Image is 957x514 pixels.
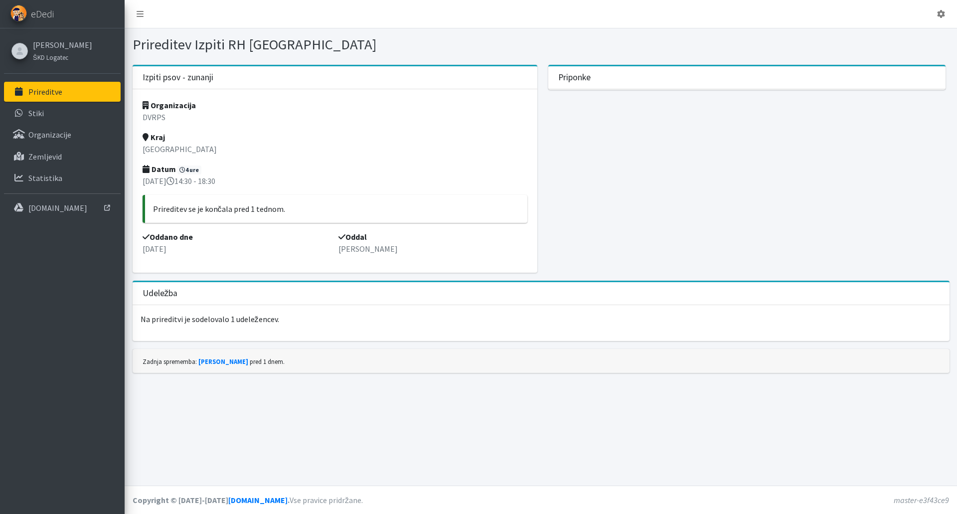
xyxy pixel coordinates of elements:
a: Prireditve [4,82,121,102]
h3: Udeležba [143,288,178,299]
h1: Prireditev Izpiti RH [GEOGRAPHIC_DATA] [133,36,537,53]
p: DVRPS [143,111,527,123]
h3: Priponke [558,72,591,83]
p: Prireditev se je končala pred 1 tednom. [153,203,519,215]
strong: Oddal [338,232,367,242]
a: Statistika [4,168,121,188]
a: Stiki [4,103,121,123]
strong: Copyright © [DATE]-[DATE] . [133,495,290,505]
a: [DOMAIN_NAME] [228,495,288,505]
p: Prireditve [28,87,62,97]
a: Zemljevid [4,147,121,167]
a: [DOMAIN_NAME] [4,198,121,218]
a: Organizacije [4,125,121,145]
p: [DATE] [143,243,331,255]
p: Na prireditvi je sodelovalo 1 udeležencev. [133,305,950,333]
p: [PERSON_NAME] [338,243,527,255]
span: eDedi [31,6,54,21]
footer: Vse pravice pridržane. [125,486,957,514]
strong: Datum [143,164,176,174]
a: [PERSON_NAME] [198,357,248,365]
strong: Organizacija [143,100,196,110]
p: Stiki [28,108,44,118]
h3: Izpiti psov - zunanji [143,72,213,83]
span: 4 ure [177,166,202,174]
strong: Oddano dne [143,232,193,242]
small: Zadnja sprememba: pred 1 dnem. [143,357,285,365]
p: Organizacije [28,130,71,140]
p: Zemljevid [28,152,62,162]
p: Statistika [28,173,62,183]
small: ŠKD Logatec [33,53,68,61]
a: [PERSON_NAME] [33,39,92,51]
em: master-e3f43ce9 [894,495,949,505]
p: [DOMAIN_NAME] [28,203,87,213]
img: eDedi [10,5,27,21]
p: [DATE] 14:30 - 18:30 [143,175,527,187]
strong: Kraj [143,132,165,142]
a: ŠKD Logatec [33,51,92,63]
p: [GEOGRAPHIC_DATA] [143,143,527,155]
